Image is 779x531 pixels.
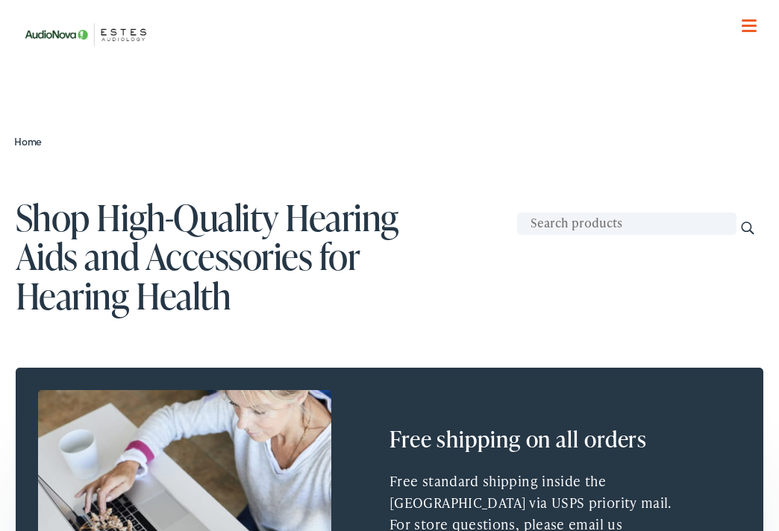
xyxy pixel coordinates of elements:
[517,213,736,235] input: Search products
[739,220,756,236] input: Search
[389,471,741,514] p: Free standard shipping inside the [GEOGRAPHIC_DATA] via USPS priority mail.
[14,133,49,148] a: Home
[389,425,741,452] h2: Free shipping on all orders
[27,60,763,106] a: What We Offer
[16,198,763,315] h1: Shop High-Quality Hearing Aids and Accessories for Hearing Health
